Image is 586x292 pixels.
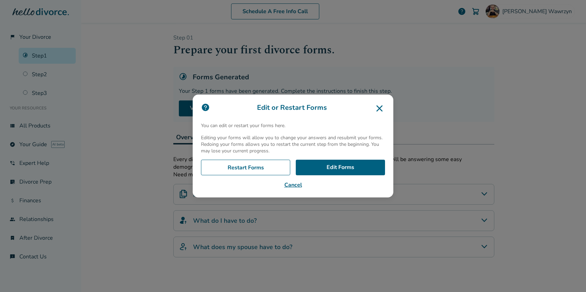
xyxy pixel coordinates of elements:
p: Editing your forms will allow you to change your answers and resubmit your forms. Redoing your fo... [201,134,385,154]
a: Restart Forms [201,160,290,176]
img: icon [201,103,210,112]
p: You can edit or restart your forms here. [201,122,385,129]
button: Cancel [201,181,385,189]
a: Edit Forms [296,160,385,176]
iframe: Chat Widget [551,259,586,292]
h3: Edit or Restart Forms [201,103,385,114]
